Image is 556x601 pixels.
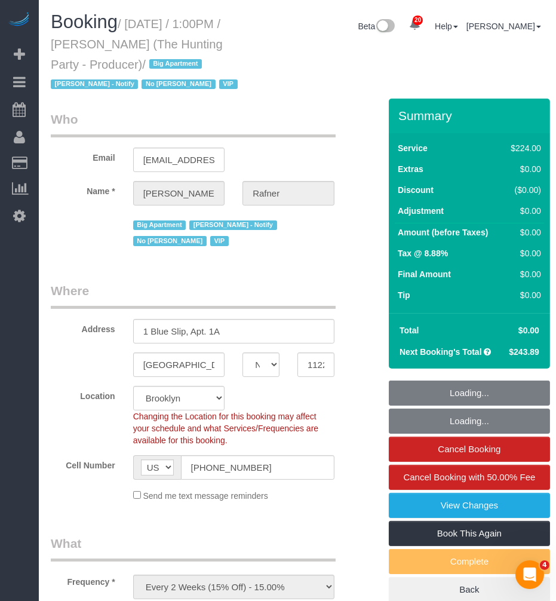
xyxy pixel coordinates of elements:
span: / [51,58,241,91]
a: Beta [358,22,395,31]
span: Changing the Location for this booking may affect your schedule and what Services/Frequencies are... [133,412,319,445]
a: 20 [403,12,426,38]
span: VIP [219,79,238,89]
img: Automaid Logo [7,12,31,29]
label: Service [398,142,428,154]
label: Location [42,386,124,402]
span: $0.00 [518,326,539,335]
span: [PERSON_NAME] - Notify [189,220,277,230]
div: $0.00 [506,163,541,175]
input: Last Name [242,181,334,206]
input: Email [133,148,225,172]
span: Send me text message reminders [143,491,268,501]
label: Amount (before Taxes) [398,226,488,238]
input: Cell Number [181,455,334,480]
span: 4 [540,560,549,570]
a: [PERSON_NAME] [466,22,541,31]
strong: Total [400,326,419,335]
span: VIP [210,236,229,246]
label: Email [42,148,124,164]
legend: What [51,535,336,562]
div: ($0.00) [506,184,541,196]
legend: Where [51,282,336,309]
label: Name * [42,181,124,197]
div: $224.00 [506,142,541,154]
iframe: Intercom live chat [515,560,544,589]
a: Help [435,22,458,31]
small: / [DATE] / 1:00PM / [PERSON_NAME] (The Hunting Party - Producer) [51,17,241,91]
input: Zip Code [297,352,334,377]
span: 20 [413,16,423,25]
legend: Who [51,111,336,137]
div: $0.00 [506,268,541,280]
span: Booking [51,11,118,32]
div: $0.00 [506,247,541,259]
img: New interface [375,19,395,35]
h3: Summary [398,109,544,122]
label: Discount [398,184,434,196]
strong: Next Booking's Total [400,347,482,357]
span: No [PERSON_NAME] [142,79,215,89]
label: Tip [398,289,410,301]
span: Big Apartment [133,220,186,230]
span: [PERSON_NAME] - Notify [51,79,138,89]
label: Frequency * [42,572,124,588]
span: Cancel Booking with 50.00% Fee [404,472,536,482]
span: Big Apartment [149,59,202,69]
div: $0.00 [506,205,541,217]
label: Extras [398,163,423,175]
label: Tax @ 8.88% [398,247,448,259]
div: $0.00 [506,289,541,301]
a: Cancel Booking with 50.00% Fee [389,465,550,490]
a: Book This Again [389,521,550,546]
span: $243.89 [509,347,539,357]
input: City [133,352,225,377]
label: Address [42,319,124,335]
input: First Name [133,181,225,206]
label: Cell Number [42,455,124,471]
a: Cancel Booking [389,437,550,462]
label: Final Amount [398,268,451,280]
span: No [PERSON_NAME] [133,236,207,246]
a: View Changes [389,493,550,518]
label: Adjustment [398,205,444,217]
div: $0.00 [506,226,541,238]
